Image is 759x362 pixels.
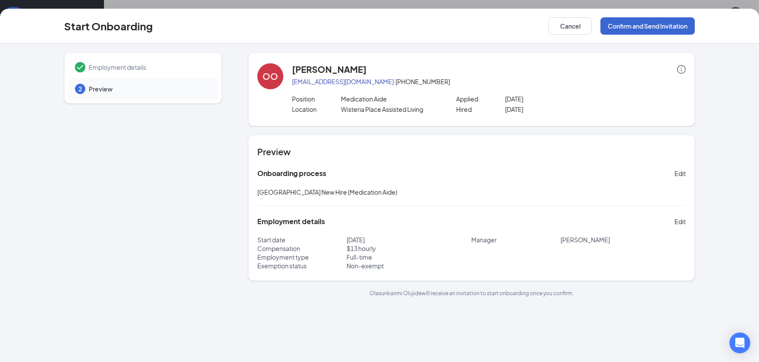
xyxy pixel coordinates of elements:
[248,290,695,297] p: Olasunkanmi Olujide will receive an invitation to start onboarding once you confirm.
[257,146,686,158] h4: Preview
[675,215,686,228] button: Edit
[347,261,472,270] p: Non-exempt
[347,244,472,253] p: $ 13 hourly
[347,235,472,244] p: [DATE]
[600,17,695,35] button: Confirm and Send Invitation
[471,235,561,244] p: Manager
[677,65,686,74] span: info-circle
[730,333,750,353] div: Open Intercom Messenger
[78,85,82,93] span: 2
[89,63,209,72] span: Employment details
[257,253,347,261] p: Employment type
[347,253,472,261] p: Full-time
[257,188,397,196] span: [GEOGRAPHIC_DATA] New Hire (Medication Aide)
[257,244,347,253] p: Compensation
[64,19,153,33] h3: Start Onboarding
[505,105,603,114] p: [DATE]
[456,105,506,114] p: Hired
[561,235,686,244] p: [PERSON_NAME]
[341,105,439,114] p: Wisteria Place Assisted Living
[257,261,347,270] p: Exemption status
[675,217,686,226] span: Edit
[675,166,686,180] button: Edit
[292,78,394,85] a: [EMAIL_ADDRESS][DOMAIN_NAME]
[263,70,278,82] div: OO
[341,95,439,103] p: Medication Aide
[548,17,592,35] button: Cancel
[75,62,85,72] svg: Checkmark
[292,77,686,86] p: · [PHONE_NUMBER]
[89,85,209,93] span: Preview
[675,169,686,178] span: Edit
[456,95,506,103] p: Applied
[292,63,367,75] h4: [PERSON_NAME]
[292,105,341,114] p: Location
[257,235,347,244] p: Start date
[505,95,603,103] p: [DATE]
[257,169,326,178] h5: Onboarding process
[257,217,325,226] h5: Employment details
[292,95,341,103] p: Position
